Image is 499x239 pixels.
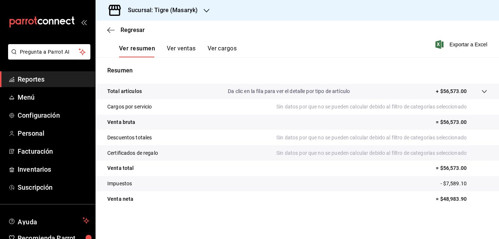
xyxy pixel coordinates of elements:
p: Resumen [107,66,487,75]
button: Exportar a Excel [437,40,487,49]
p: Impuestos [107,180,132,188]
p: Da clic en la fila para ver el detalle por tipo de artículo [228,88,350,95]
h3: Sucursal: Tigre (Masaryk) [122,6,198,15]
span: Configuración [18,110,89,120]
p: Sin datos por que no se pueden calcular debido al filtro de categorías seleccionado [276,103,487,111]
span: Personal [18,128,89,138]
span: Suscripción [18,182,89,192]
p: - $7,589.10 [441,180,487,188]
a: Pregunta a Parrot AI [5,53,90,61]
p: Descuentos totales [107,134,152,142]
span: Reportes [18,74,89,84]
div: navigation tabs [119,45,237,57]
p: = $56,573.00 [436,164,487,172]
p: Sin datos por que no se pueden calcular debido al filtro de categorías seleccionado [276,134,487,142]
button: open_drawer_menu [81,19,87,25]
p: Cargos por servicio [107,103,152,111]
p: Total artículos [107,88,142,95]
p: Certificados de regalo [107,149,158,157]
button: Ver ventas [167,45,196,57]
p: = $56,573.00 [436,118,487,126]
p: Sin datos por que no se pueden calcular debido al filtro de categorías seleccionado [276,149,487,157]
span: Ayuda [18,216,80,225]
span: Inventarios [18,164,89,174]
button: Ver resumen [119,45,155,57]
p: + $56,573.00 [436,88,467,95]
button: Regresar [107,26,145,33]
span: Regresar [121,26,145,33]
button: Pregunta a Parrot AI [8,44,90,60]
p: Venta bruta [107,118,135,126]
span: Pregunta a Parrot AI [20,48,79,56]
span: Menú [18,92,89,102]
p: Venta total [107,164,134,172]
span: Facturación [18,146,89,156]
p: = $48,983.90 [436,195,487,203]
button: Ver cargos [208,45,237,57]
p: Venta neta [107,195,133,203]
